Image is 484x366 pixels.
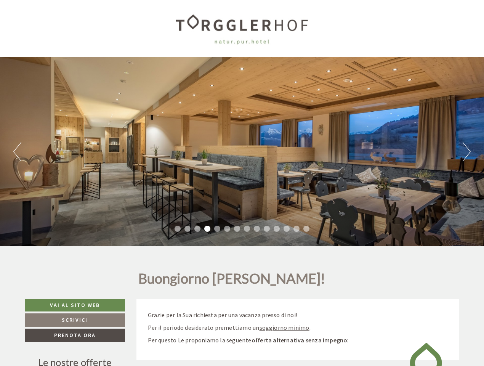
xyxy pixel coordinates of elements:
div: [GEOGRAPHIC_DATA] [12,22,115,29]
p: Per il periodo desiderato premettiamo un . [148,323,448,332]
p: Grazie per la Sua richiesta per una vacanza presso di noi! [148,311,448,319]
div: Buon giorno, come possiamo aiutarla? [6,21,119,44]
button: Next [463,142,471,161]
a: Prenota ora [25,329,125,342]
small: 05:14 [12,37,115,43]
strong: offerta alternativa senza impegno [252,336,348,344]
p: Per questo Le proponiamo la seguente : [148,336,448,345]
a: Scrivici [25,313,125,327]
button: Invia [262,201,300,214]
a: Vai al sito web [25,299,125,311]
h1: Buongiorno [PERSON_NAME]! [138,271,325,290]
button: Previous [13,142,21,161]
u: soggiorno minimo [260,324,309,331]
div: lunedì [135,6,165,19]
